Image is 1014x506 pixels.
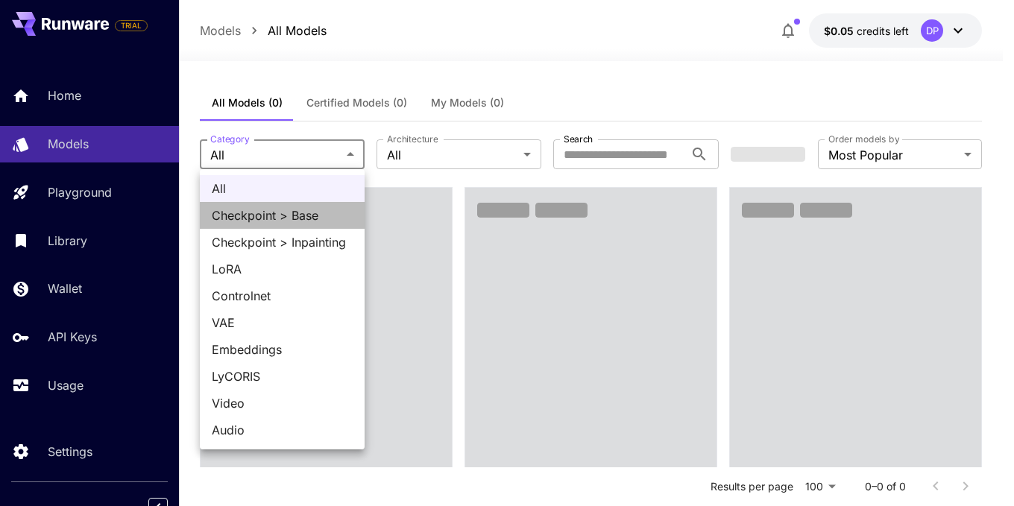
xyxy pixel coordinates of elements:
span: All [212,180,353,197]
span: Audio [212,421,353,439]
span: Video [212,394,353,412]
span: Checkpoint > Base [212,206,353,224]
span: Embeddings [212,341,353,358]
span: VAE [212,314,353,332]
span: Controlnet [212,287,353,305]
span: LyCORIS [212,367,353,385]
span: Checkpoint > Inpainting [212,233,353,251]
span: LoRA [212,260,353,278]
